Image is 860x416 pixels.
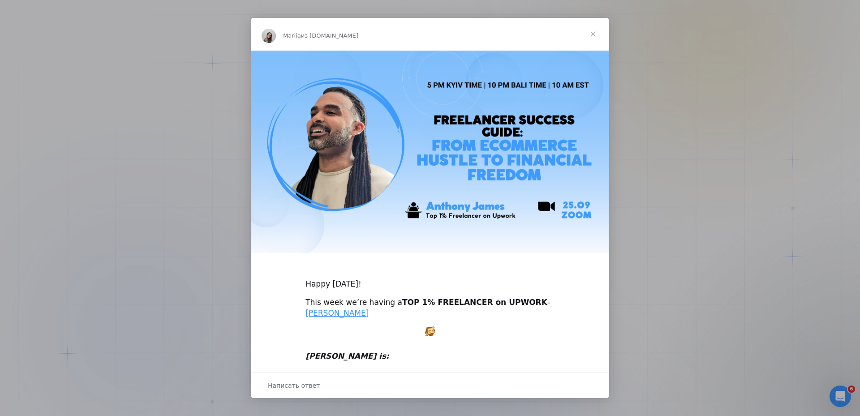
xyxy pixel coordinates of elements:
[577,18,609,50] span: Закрыть
[251,373,609,398] div: Открыть разговор и ответить
[305,309,369,317] a: [PERSON_NAME]
[283,32,301,39] span: Mariia
[268,380,320,391] span: Написать ответ
[425,326,435,336] img: :excited:
[262,29,276,43] img: Profile image for Mariia
[402,298,547,307] b: TOP 1% FREELANCER on UPWORK
[305,268,555,290] div: Happy [DATE]!
[301,32,358,39] span: из [DOMAIN_NAME]
[305,352,389,360] i: [PERSON_NAME] is:
[305,297,555,319] div: This week we’re having a -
